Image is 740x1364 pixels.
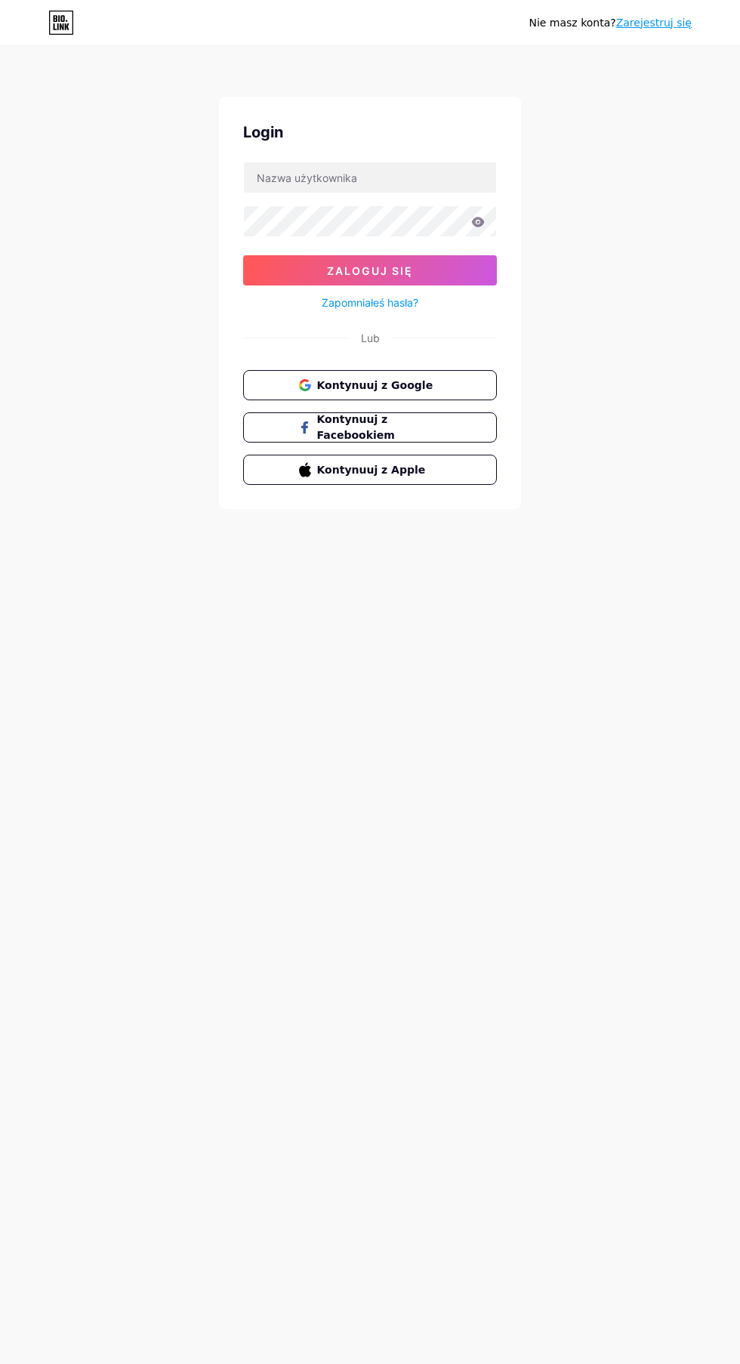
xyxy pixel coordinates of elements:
[243,255,497,285] button: Zaloguj się
[322,296,418,309] font: Zapomniałeś hasła?
[244,162,496,193] input: Nazwa użytkownika
[243,455,497,485] button: Kontynuuj z Apple
[317,464,426,476] font: Kontynuuj z Apple
[243,412,497,443] button: Kontynuuj z Facebookiem
[322,295,418,310] a: Zapomniałeś hasła?
[243,370,497,400] button: Kontynuuj z Google
[361,332,380,344] font: Lub
[317,379,433,391] font: Kontynuuj z Google
[616,17,692,29] a: Zarejestruj się
[529,17,615,29] font: Nie masz konta?
[317,413,395,441] font: Kontynuuj z Facebookiem
[327,264,413,277] font: Zaloguj się
[243,123,283,141] font: Login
